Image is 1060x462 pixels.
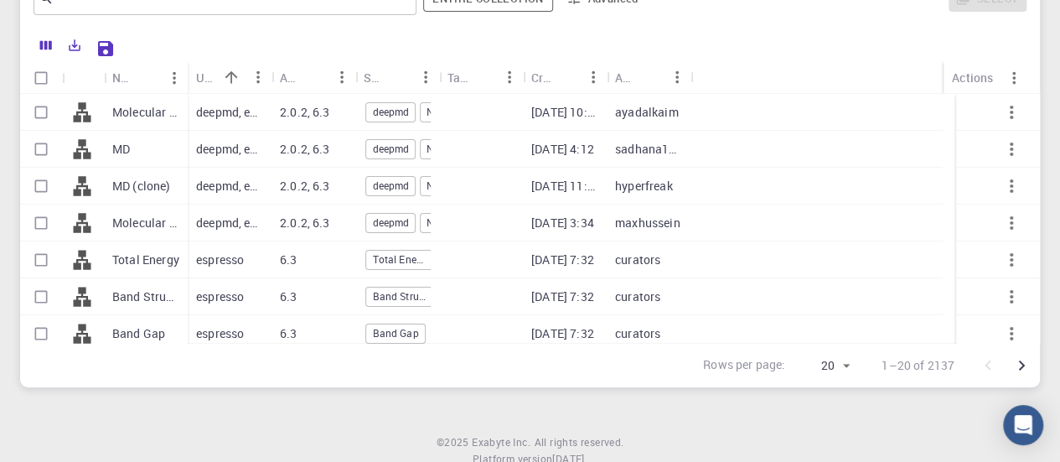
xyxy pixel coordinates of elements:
[615,325,660,342] p: curators
[882,357,954,374] p: 1–20 of 2137
[355,61,439,94] div: Subworkflows
[280,288,297,305] p: 6.3
[664,64,690,91] button: Menu
[944,61,1027,94] div: Actions
[161,65,188,91] button: Menu
[280,104,330,121] p: 2.0.2, 6.3
[112,325,165,342] p: Band Gap
[496,64,523,91] button: Menu
[792,354,855,378] div: 20
[328,64,355,91] button: Menu
[366,105,415,119] span: deepmd
[952,61,993,94] div: Actions
[366,326,424,340] span: Band Gap
[112,141,130,158] p: MD
[615,215,680,231] p: maxhussein
[531,325,594,342] p: [DATE] 7:32
[218,64,245,91] button: Sort
[112,215,179,231] p: Molecular dynamic (clone)
[531,141,594,158] p: [DATE] 4:12
[196,178,263,195] p: deepmd, espresso
[280,61,302,94] div: Application Version
[366,179,415,193] span: deepmd
[531,178,598,195] p: [DATE] 11:33
[607,61,690,94] div: Account
[531,104,598,121] p: [DATE] 10:01
[531,61,553,94] div: Created
[188,61,271,94] div: Used application
[89,32,122,65] button: Save Explorer Settings
[280,178,330,195] p: 2.0.2, 6.3
[134,65,161,91] button: Sort
[245,64,271,91] button: Menu
[302,64,328,91] button: Sort
[366,215,415,230] span: deepmd
[196,215,263,231] p: deepmd, espresso
[615,178,673,195] p: hyperfreak
[364,61,385,94] div: Subworkflows
[531,288,594,305] p: [DATE] 7:32
[531,215,594,231] p: [DATE] 3:34
[637,64,664,91] button: Sort
[112,178,171,195] p: MD (clone)
[412,64,439,91] button: Menu
[196,61,218,94] div: Used application
[1003,405,1043,445] div: Open Intercom Messenger
[32,32,60,59] button: Columns
[615,288,660,305] p: curators
[112,61,134,94] div: Name
[62,61,104,94] div: Icon
[472,434,530,451] a: Exabyte Inc.
[366,289,432,304] span: Band Structure
[703,356,785,376] p: Rows per page:
[112,104,179,121] p: Molecular dynamic
[112,288,179,305] p: Band Structure
[196,325,244,342] p: espresso
[385,64,412,91] button: Sort
[531,252,594,268] p: [DATE] 7:32
[196,288,244,305] p: espresso
[196,252,244,268] p: espresso
[437,434,472,451] span: © 2025
[421,215,486,230] span: New Subworkflow
[60,32,89,59] button: Export
[615,104,679,121] p: ayadalkaim
[534,434,623,451] span: All rights reserved.
[196,141,263,158] p: deepmd, espresso
[34,12,94,27] span: Support
[472,435,530,449] span: Exabyte Inc.
[196,104,263,121] p: deepmd, espresso
[421,105,486,119] span: New Subworkflow
[280,325,297,342] p: 6.3
[280,215,330,231] p: 2.0.2, 6.3
[615,252,660,268] p: curators
[439,61,523,94] div: Tags
[523,61,607,94] div: Created
[553,64,580,91] button: Sort
[580,64,607,91] button: Menu
[280,252,297,268] p: 6.3
[366,142,415,156] span: deepmd
[104,61,188,94] div: Name
[469,64,496,91] button: Sort
[615,141,682,158] p: sadhana123
[1001,65,1027,91] button: Menu
[366,252,432,267] span: Total Energy
[271,61,355,94] div: Application Version
[421,179,486,193] span: New Subworkflow
[447,61,469,94] div: Tags
[112,252,179,268] p: Total Energy
[615,61,637,94] div: Account
[1005,349,1038,382] button: Go to next page
[421,142,486,156] span: New Subworkflow
[280,141,330,158] p: 2.0.2, 6.3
